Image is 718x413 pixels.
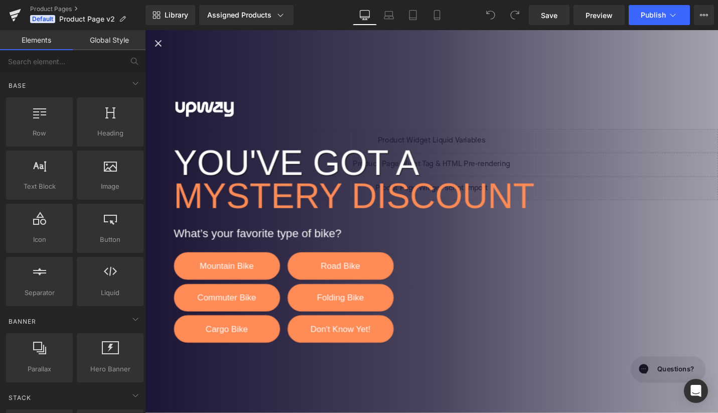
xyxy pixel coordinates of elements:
[425,5,449,25] a: Mobile
[9,128,70,139] span: Row
[80,128,140,139] span: Heading
[9,364,70,374] span: Parallax
[5,4,83,30] button: Gorgias live chat
[59,15,115,23] span: Product Page v2
[80,288,140,298] span: Liquid
[505,5,525,25] button: Redo
[586,10,613,21] span: Preview
[30,5,146,13] a: Product Pages
[8,81,27,90] span: Base
[694,5,714,25] button: More
[165,11,188,20] span: Library
[73,30,146,50] a: Global Style
[146,5,195,25] a: New Library
[33,12,72,22] h1: Questions?
[684,379,708,403] div: Open Intercom Messenger
[80,181,140,192] span: Image
[9,234,70,245] span: Icon
[377,5,401,25] a: Laptop
[9,288,70,298] span: Separator
[629,5,690,25] button: Publish
[30,15,55,23] span: Default
[80,234,140,245] span: Button
[573,5,625,25] a: Preview
[80,364,140,374] span: Hero Banner
[641,11,666,19] span: Publish
[481,5,501,25] button: Undo
[541,10,557,21] span: Save
[9,181,70,192] span: Text Block
[8,317,37,326] span: Banner
[8,393,32,402] span: Stack
[401,5,425,25] a: Tablet
[353,5,377,25] a: Desktop
[207,10,285,20] div: Assigned Products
